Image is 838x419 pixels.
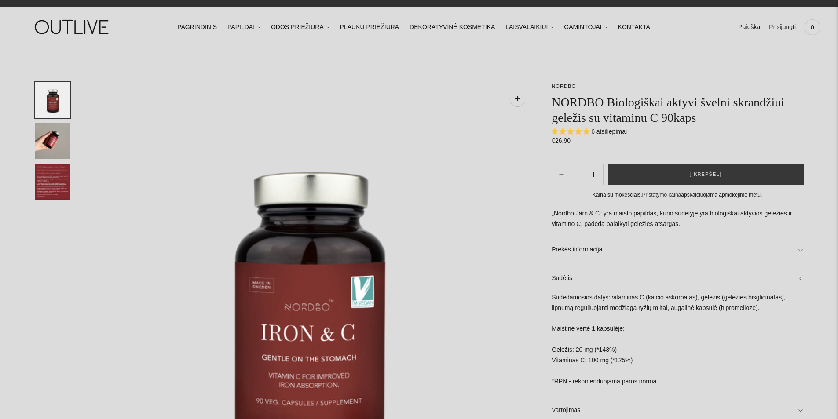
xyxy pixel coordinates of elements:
span: Į krepšelį [690,170,721,179]
a: Prekės informacija [552,236,803,264]
a: ODOS PRIEŽIŪRA [271,18,329,37]
h1: NORDBO Biologiškai aktyvi švelni skrandžiui geležis su vitaminu C 90kaps [552,95,803,125]
span: 6 atsiliepimai [591,128,627,135]
a: DEKORATYVINĖ KOSMETIKA [410,18,495,37]
button: Translation missing: en.general.accessibility.image_thumbail [35,164,70,200]
button: Translation missing: en.general.accessibility.image_thumbail [35,123,70,159]
input: Product quantity [571,168,584,181]
a: Pristatymo kaina [642,192,681,198]
a: Prisijungti [769,18,796,37]
img: OUTLIVE [18,12,128,42]
a: KONTAKTAI [618,18,652,37]
button: Translation missing: en.general.accessibility.image_thumbail [35,82,70,118]
a: PAPILDAI [227,18,260,37]
a: GAMINTOJAI [564,18,607,37]
button: Subtract product quantity [584,164,603,185]
a: Sudėtis [552,264,803,292]
a: PLAUKŲ PRIEŽIŪRA [340,18,399,37]
span: 5.00 stars [552,128,591,135]
span: 0 [806,21,819,33]
a: LAISVALAIKIUI [505,18,553,37]
a: NORDBO [552,84,576,89]
button: Į krepšelį [608,164,804,185]
p: „Nordbo Järn & C“ yra maisto papildas, kurio sudėtyje yra biologiškai aktyvios geležies ir vitami... [552,208,803,230]
div: Sudedamosios dalys: vitaminas C (kalcio askorbatas), geležis (geležies bisglicinatas), lipnumą re... [552,292,803,396]
a: Paieška [738,18,760,37]
span: €26,90 [552,137,571,144]
button: Add product quantity [552,164,571,185]
div: Kaina su mokesčiais. apskaičiuojama apmokėjimo metu. [552,190,803,200]
a: 0 [805,18,820,37]
a: PAGRINDINIS [177,18,217,37]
